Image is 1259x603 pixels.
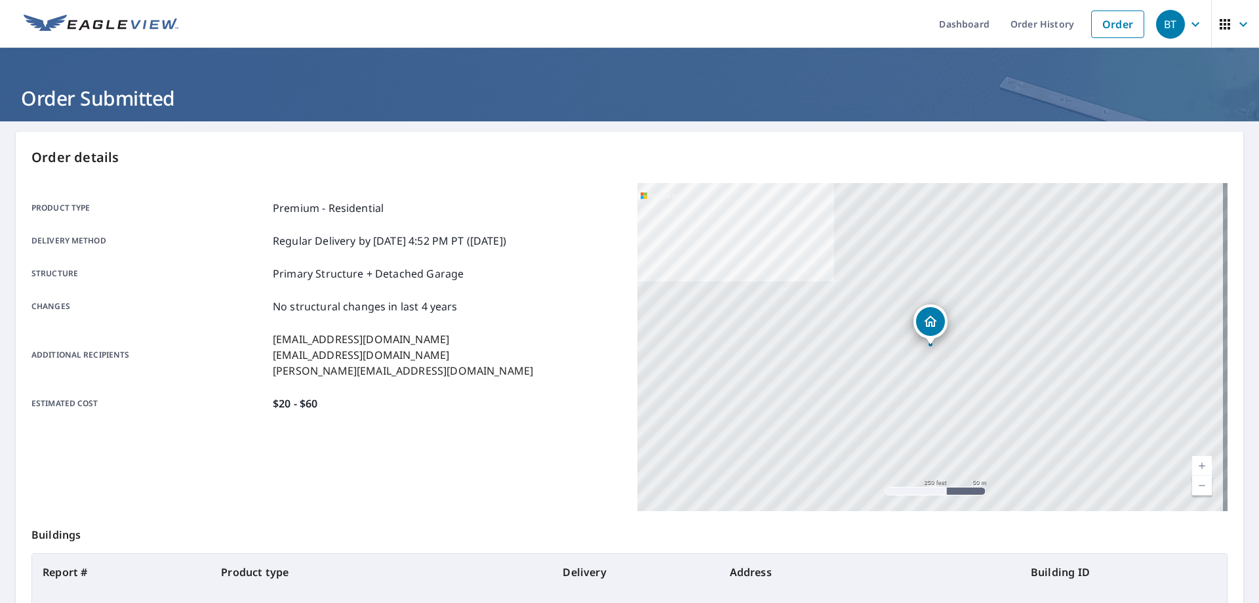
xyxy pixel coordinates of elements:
th: Report # [32,554,210,591]
a: Order [1091,10,1144,38]
img: EV Logo [24,14,178,34]
p: Estimated cost [31,396,268,411]
p: Buildings [31,511,1228,553]
p: Changes [31,299,268,314]
p: [EMAIL_ADDRESS][DOMAIN_NAME] [273,331,533,347]
p: [EMAIL_ADDRESS][DOMAIN_NAME] [273,347,533,363]
p: Premium - Residential [273,200,384,216]
p: Additional recipients [31,331,268,379]
div: BT [1156,10,1185,39]
th: Building ID [1020,554,1227,591]
a: Current Level 17, Zoom Out [1192,476,1212,495]
p: Primary Structure + Detached Garage [273,266,464,281]
th: Address [719,554,1020,591]
h1: Order Submitted [16,85,1243,112]
a: Current Level 17, Zoom In [1192,456,1212,476]
th: Delivery [552,554,719,591]
p: No structural changes in last 4 years [273,299,458,314]
div: Dropped pin, building 1, Residential property, 19745 SE 37th Way Camas, WA 98607 [913,304,948,345]
p: Delivery method [31,233,268,249]
p: [PERSON_NAME][EMAIL_ADDRESS][DOMAIN_NAME] [273,363,533,379]
th: Product type [210,554,552,591]
p: Structure [31,266,268,281]
p: Regular Delivery by [DATE] 4:52 PM PT ([DATE]) [273,233,506,249]
p: $20 - $60 [273,396,317,411]
p: Product type [31,200,268,216]
p: Order details [31,148,1228,167]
